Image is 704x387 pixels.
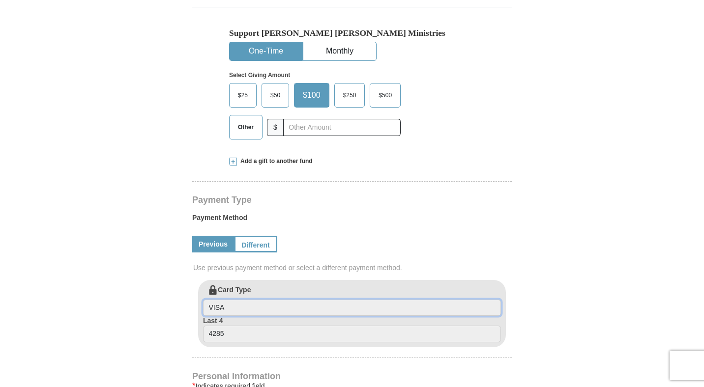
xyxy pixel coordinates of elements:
strong: Select Giving Amount [229,72,290,79]
span: Use previous payment method or select a different payment method. [193,263,513,273]
span: $250 [338,88,361,103]
span: $25 [233,88,253,103]
span: $ [267,119,284,136]
span: $100 [298,88,325,103]
label: Card Type [203,285,501,316]
span: Add a gift to another fund [237,157,313,166]
label: Payment Method [192,213,512,227]
button: Monthly [303,42,376,60]
span: $500 [374,88,397,103]
label: Last 4 [203,316,501,342]
span: Other [233,120,259,135]
h4: Personal Information [192,372,512,380]
input: Last 4 [203,326,501,342]
h5: Support [PERSON_NAME] [PERSON_NAME] Ministries [229,28,475,38]
span: $50 [265,88,285,103]
h4: Payment Type [192,196,512,204]
input: Card Type [203,300,501,316]
input: Other Amount [283,119,401,136]
a: Previous [192,236,234,252]
a: Different [234,236,277,252]
button: One-Time [230,42,302,60]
